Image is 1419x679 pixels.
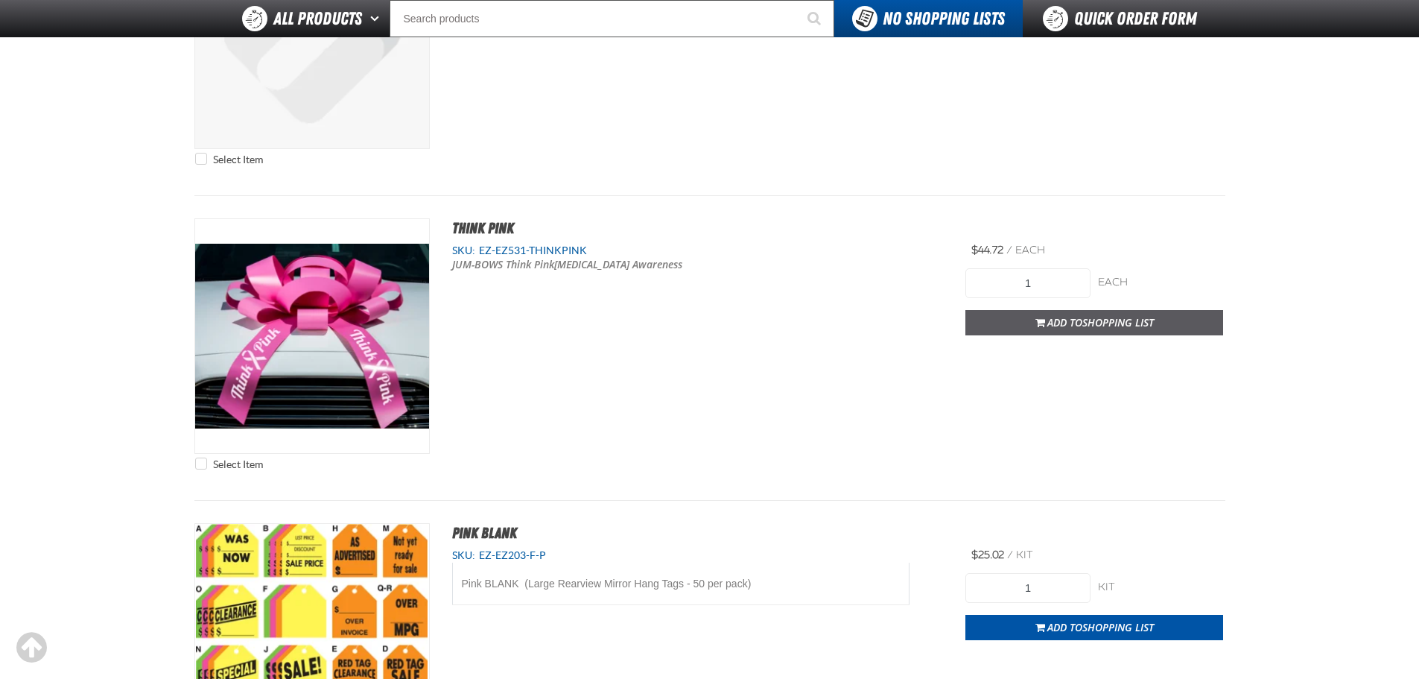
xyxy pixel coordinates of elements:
span: kit [1016,549,1033,561]
: View Details of the THINK PINK [195,219,429,453]
input: Select Item [195,153,207,165]
span: All Products [273,5,362,32]
div: Scroll to the top [15,631,48,664]
span: Shopping List [1082,315,1154,329]
span: Add to [1047,315,1154,329]
img: THINK PINK [195,219,429,453]
span: $25.02 [971,549,1004,561]
span: $44.72 [971,244,1003,256]
input: Product Quantity [965,268,1091,298]
label: Select Item [195,458,263,472]
span: No Shopping Lists [883,8,1005,29]
div: each [1098,276,1223,290]
button: Add toShopping List [965,615,1223,640]
input: Select Item [195,458,207,470]
div: kit [1098,581,1223,595]
span: / [1006,244,1012,256]
span: Shopping List [1082,620,1154,634]
span: EZ-EZ203-F-P [475,549,546,561]
a: THINK PINK [452,219,514,237]
input: Product Quantity [965,573,1091,603]
div: SKU: [452,549,944,563]
b: [MEDICAL_DATA] Awareness [554,257,682,271]
span: / [1007,549,1013,561]
a: Pink BLANK [452,524,517,542]
td: Pink BLANK (Large Rearview Mirror Hang Tags - 50 per pack) [452,563,910,604]
span: EZ-EZ531-THINKPINK [475,244,587,256]
button: Add toShopping List [965,310,1223,335]
p: JUM-BOWS Think Pink [452,258,747,272]
label: Select Item [195,153,263,167]
div: SKU: [452,244,944,258]
span: Add to [1047,620,1154,634]
span: each [1015,244,1045,256]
